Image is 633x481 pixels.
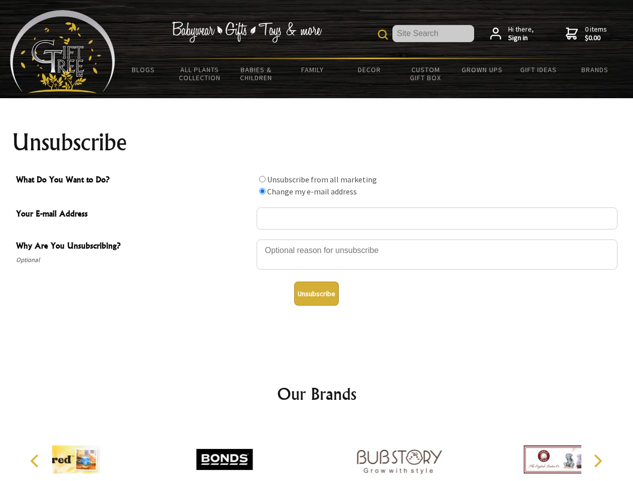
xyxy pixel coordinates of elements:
span: Why Are You Unsubscribing? [16,239,252,254]
img: Babywear - Gifts - Toys & more [171,22,322,43]
img: Babyware - Gifts - Toys and more... [10,10,115,93]
a: Hi there,Sign in [490,25,534,43]
a: Custom Gift Box [397,59,454,88]
button: Unsubscribe [294,282,339,306]
input: What Do You Want to Do? [259,188,266,194]
label: Change my e-mail address [267,186,357,196]
strong: Sign in [508,34,534,43]
a: BLOGS [115,59,172,80]
a: Grown Ups [454,59,510,80]
button: Previous [25,450,47,472]
span: 0 items [585,25,607,43]
h2: Our Brands [20,382,613,406]
textarea: Why Are You Unsubscribing? [257,239,617,270]
span: Your E-mail Address [16,207,252,222]
img: product search [378,30,388,40]
span: What Do You Want to Do? [16,173,252,188]
button: Next [586,450,608,472]
a: Babies & Children [228,59,285,88]
input: What Do You Want to Do? [259,176,266,182]
a: 0 items$0.00 [566,25,607,43]
span: Hi there, [508,25,534,43]
a: Brands [567,59,623,80]
a: All Plants Collection [172,59,229,88]
a: Gift Ideas [510,59,567,80]
input: Your E-mail Address [257,207,617,229]
h1: Unsubscribe [12,130,621,154]
strong: $0.00 [585,34,607,43]
a: Decor [341,59,397,80]
a: Family [285,59,341,80]
label: Unsubscribe from all marketing [267,174,377,184]
input: Site Search [392,25,474,42]
span: Optional [16,254,252,266]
